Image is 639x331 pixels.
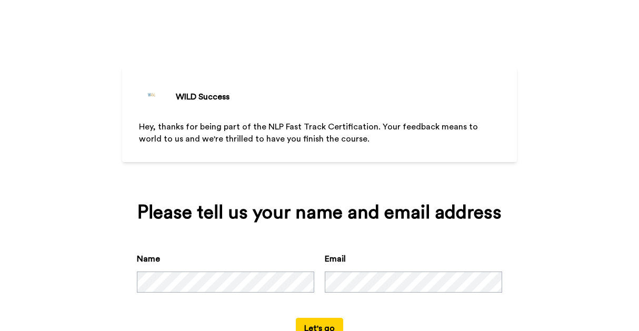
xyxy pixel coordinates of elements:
span: Hey, thanks for being part of the NLP Fast Track Certification. Your feedback means to world to u... [139,123,480,143]
div: WILD Success [176,91,229,103]
label: Name [137,253,160,265]
label: Email [325,253,346,265]
div: Please tell us your name and email address [137,202,502,223]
